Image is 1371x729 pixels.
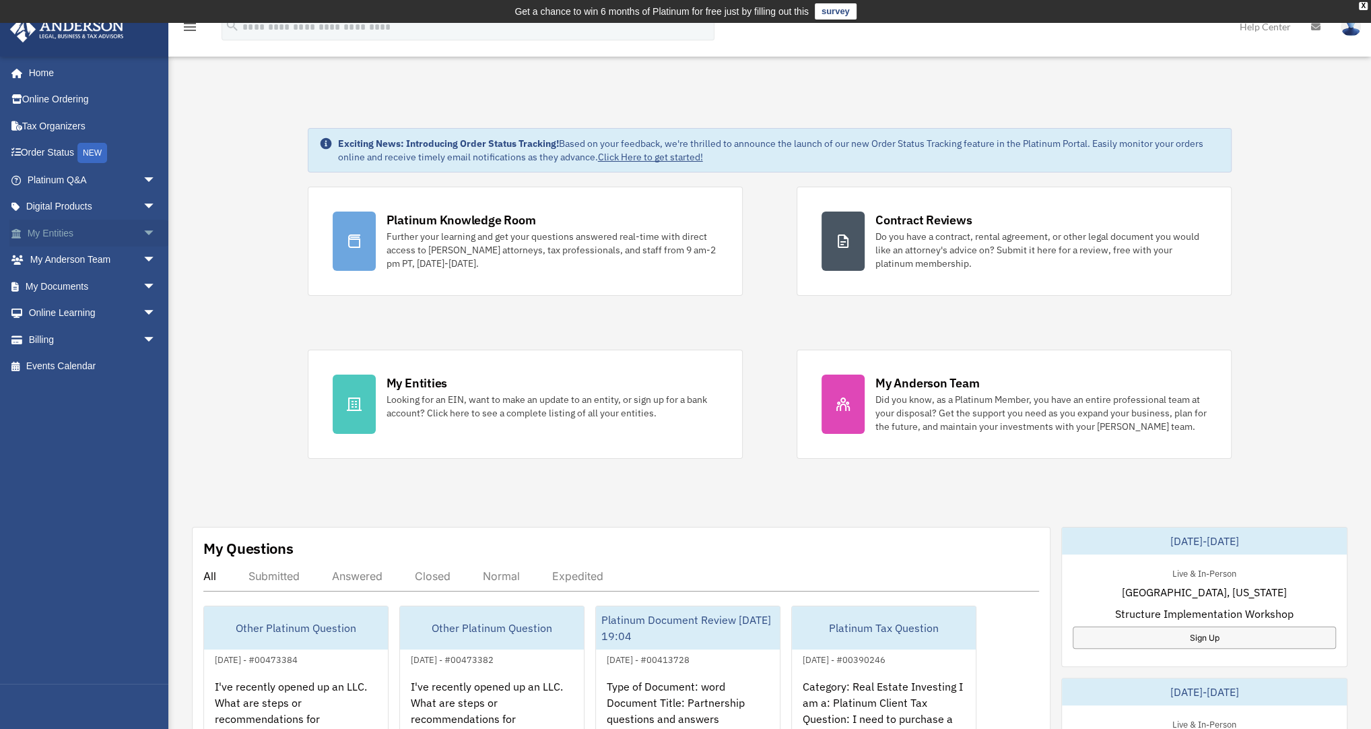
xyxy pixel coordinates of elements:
img: Anderson Advisors Platinum Portal [6,16,128,42]
a: Online Ordering [9,86,176,113]
div: All [203,569,216,583]
a: My Entitiesarrow_drop_down [9,220,176,247]
div: [DATE]-[DATE] [1062,528,1347,554]
div: Live & In-Person [1162,565,1247,579]
span: arrow_drop_down [143,193,170,221]
a: Platinum Q&Aarrow_drop_down [9,166,176,193]
a: My Anderson Teamarrow_drop_down [9,247,176,274]
span: Structure Implementation Workshop [1115,606,1294,622]
div: Closed [415,569,450,583]
a: Sign Up [1073,627,1336,649]
div: My Anderson Team [875,375,979,391]
span: arrow_drop_down [143,300,170,327]
div: Did you know, as a Platinum Member, you have an entire professional team at your disposal? Get th... [875,393,1207,433]
img: User Pic [1341,17,1361,36]
div: Expedited [552,569,603,583]
div: Submitted [248,569,300,583]
div: Other Platinum Question [204,606,388,649]
div: Platinum Tax Question [792,606,976,649]
a: Digital Productsarrow_drop_down [9,193,176,220]
div: Other Platinum Question [400,606,584,649]
div: close [1359,2,1368,10]
div: Platinum Document Review [DATE] 19:04 [596,606,780,649]
div: [DATE] - #00390246 [792,652,896,666]
div: NEW [77,143,107,163]
a: Order StatusNEW [9,139,176,167]
a: Click Here to get started! [598,151,703,163]
a: Home [9,59,170,86]
span: arrow_drop_down [143,273,170,300]
a: survey [815,3,857,20]
a: Tax Organizers [9,113,176,139]
div: My Entities [387,375,447,391]
a: My Anderson Team Did you know, as a Platinum Member, you have an entire professional team at your... [797,350,1232,459]
div: Get a chance to win 6 months of Platinum for free just by filling out this [514,3,809,20]
div: Based on your feedback, we're thrilled to announce the launch of our new Order Status Tracking fe... [338,137,1221,164]
i: menu [182,19,198,35]
div: Do you have a contract, rental agreement, or other legal document you would like an attorney's ad... [875,230,1207,270]
a: Events Calendar [9,353,176,380]
a: Platinum Knowledge Room Further your learning and get your questions answered real-time with dire... [308,187,743,296]
a: menu [182,24,198,35]
div: Normal [483,569,520,583]
div: [DATE] - #00473382 [400,652,504,666]
span: [GEOGRAPHIC_DATA], [US_STATE] [1122,584,1287,600]
span: arrow_drop_down [143,220,170,247]
strong: Exciting News: Introducing Order Status Tracking! [338,137,559,150]
div: [DATE]-[DATE] [1062,678,1347,705]
div: Looking for an EIN, want to make an update to an entity, or sign up for a bank account? Click her... [387,393,718,420]
a: Online Learningarrow_drop_down [9,300,176,327]
div: Further your learning and get your questions answered real-time with direct access to [PERSON_NAM... [387,230,718,270]
div: My Questions [203,538,294,559]
div: Contract Reviews [875,212,972,228]
a: Billingarrow_drop_down [9,326,176,353]
div: [DATE] - #00413728 [596,652,700,666]
div: Answered [332,569,382,583]
i: search [225,18,240,33]
span: arrow_drop_down [143,166,170,194]
a: My Entities Looking for an EIN, want to make an update to an entity, or sign up for a bank accoun... [308,350,743,459]
a: My Documentsarrow_drop_down [9,273,176,300]
div: Platinum Knowledge Room [387,212,536,228]
a: Contract Reviews Do you have a contract, rental agreement, or other legal document you would like... [797,187,1232,296]
div: [DATE] - #00473384 [204,652,308,666]
span: arrow_drop_down [143,247,170,274]
span: arrow_drop_down [143,326,170,354]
